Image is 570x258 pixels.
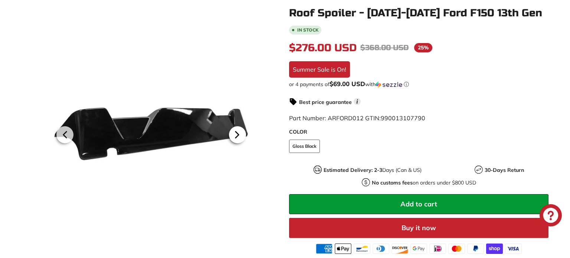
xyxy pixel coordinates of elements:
img: google_pay [410,244,427,254]
b: In stock [297,28,318,32]
span: 990013107790 [381,114,425,122]
span: $69.00 USD [330,80,365,88]
img: shopify_pay [486,244,503,254]
span: i [354,98,361,105]
img: diners_club [373,244,389,254]
inbox-online-store-chat: Shopify online store chat [537,204,564,228]
img: american_express [316,244,332,254]
strong: Estimated Delivery: 2-3 [324,167,382,173]
img: discover [392,244,408,254]
p: on orders under $800 USD [372,179,476,187]
img: visa [505,244,522,254]
div: or 4 payments of$69.00 USDwithSezzle Click to learn more about Sezzle [289,81,548,88]
img: ideal [429,244,446,254]
strong: Best price guarantee [299,99,352,105]
span: 25% [414,43,432,52]
span: $368.00 USD [360,43,409,52]
img: paypal [467,244,484,254]
strong: No customs fees [372,179,413,186]
div: Summer Sale is On! [289,61,350,78]
button: Add to cart [289,194,548,214]
label: COLOR [289,128,548,136]
span: Part Number: ARFORD012 GTIN: [289,114,425,122]
img: bancontact [354,244,370,254]
div: or 4 payments of with [289,81,548,88]
img: master [448,244,465,254]
span: $276.00 USD [289,42,357,54]
button: Buy it now [289,218,548,238]
h1: Roof Spoiler - [DATE]-[DATE] Ford F150 13th Gen [289,7,548,19]
img: apple_pay [335,244,351,254]
strong: 30-Days Return [485,167,524,173]
span: Add to cart [400,200,437,208]
p: Days (Can & US) [324,166,422,174]
img: Sezzle [376,81,402,88]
